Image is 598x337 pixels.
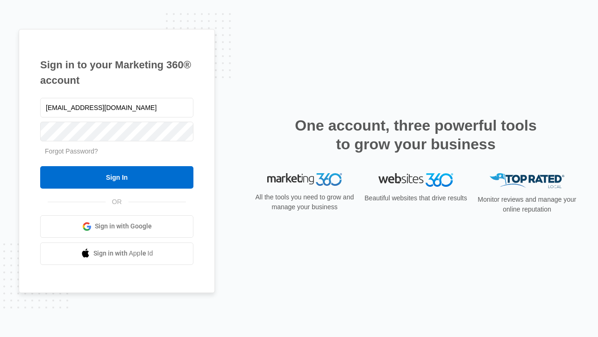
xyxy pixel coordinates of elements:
[292,116,540,154] h2: One account, three powerful tools to grow your business
[490,173,564,189] img: Top Rated Local
[378,173,453,187] img: Websites 360
[267,173,342,186] img: Marketing 360
[95,221,152,231] span: Sign in with Google
[45,147,98,155] a: Forgot Password?
[475,195,579,214] p: Monitor reviews and manage your online reputation
[40,242,193,265] a: Sign in with Apple Id
[363,193,468,203] p: Beautiful websites that drive results
[252,192,357,212] p: All the tools you need to grow and manage your business
[40,215,193,238] a: Sign in with Google
[40,166,193,189] input: Sign In
[40,57,193,88] h1: Sign in to your Marketing 360® account
[93,249,153,258] span: Sign in with Apple Id
[106,197,128,207] span: OR
[40,98,193,117] input: Email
